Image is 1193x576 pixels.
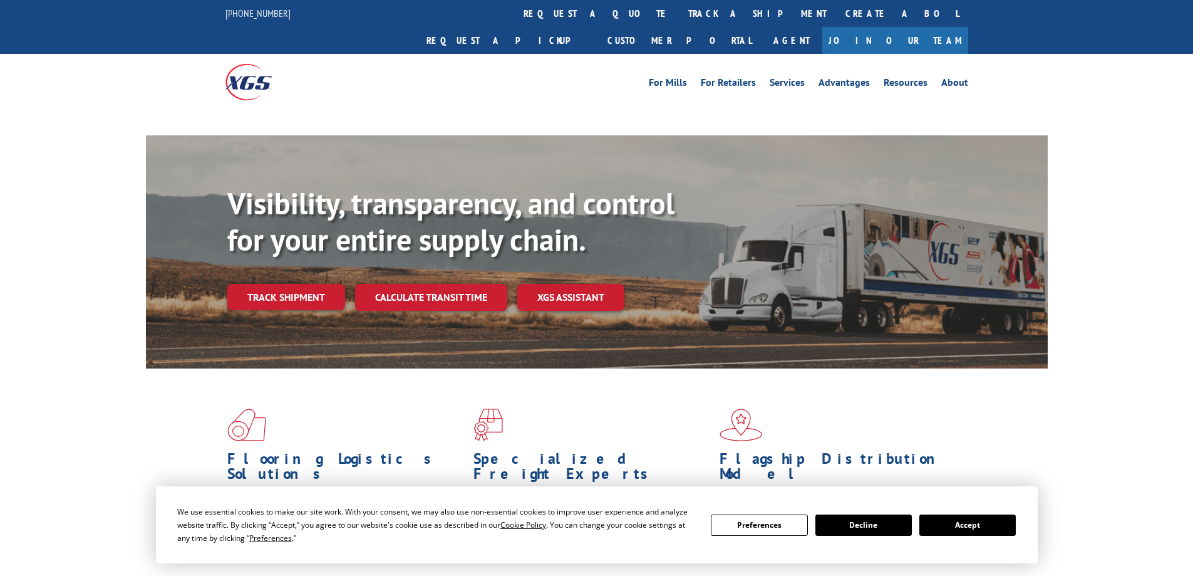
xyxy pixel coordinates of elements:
[227,409,266,441] img: xgs-icon-total-supply-chain-intelligence-red
[701,78,756,92] a: For Retailers
[156,486,1038,563] div: Cookie Consent Prompt
[649,78,687,92] a: For Mills
[227,284,345,310] a: Track shipment
[720,451,956,488] h1: Flagship Distribution Model
[770,78,805,92] a: Services
[598,27,761,54] a: Customer Portal
[941,78,968,92] a: About
[517,284,624,311] a: XGS ASSISTANT
[822,27,968,54] a: Join Our Team
[711,515,807,536] button: Preferences
[819,78,870,92] a: Advantages
[227,451,464,488] h1: Flooring Logistics Solutions
[473,409,503,441] img: xgs-icon-focused-on-flooring-red
[884,78,927,92] a: Resources
[815,515,912,536] button: Decline
[227,184,674,259] b: Visibility, transparency, and control for your entire supply chain.
[720,409,763,441] img: xgs-icon-flagship-distribution-model-red
[417,27,598,54] a: Request a pickup
[919,515,1016,536] button: Accept
[225,7,291,19] a: [PHONE_NUMBER]
[500,520,546,530] span: Cookie Policy
[473,451,710,488] h1: Specialized Freight Experts
[355,284,507,311] a: Calculate transit time
[761,27,822,54] a: Agent
[177,505,696,545] div: We use essential cookies to make our site work. With your consent, we may also use non-essential ...
[249,533,292,543] span: Preferences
